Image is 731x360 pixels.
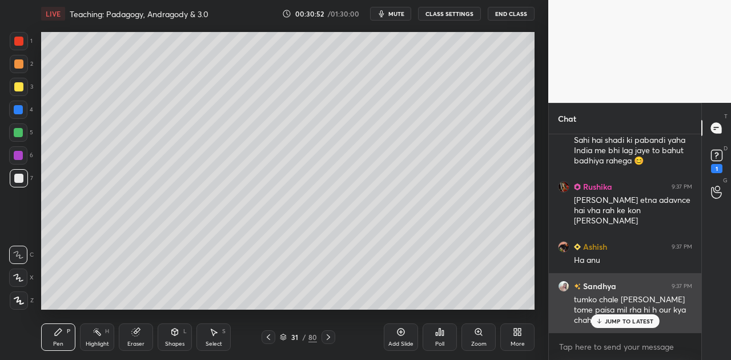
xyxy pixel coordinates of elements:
[574,283,581,290] img: no-rating-badge.077c3623.svg
[308,332,317,342] div: 80
[70,9,208,19] h4: Teaching: Padagogy, Andragody & 3.0
[558,181,569,193] img: b449d3975a674fa8ba0fc7846e0f1c22.jpg
[53,341,63,347] div: Pen
[10,55,33,73] div: 2
[574,183,581,190] img: Learner_Badge_pro_50a137713f.svg
[127,341,144,347] div: Eraser
[9,246,34,264] div: C
[574,243,581,250] img: Learner_Badge_beginner_1_8b307cf2a0.svg
[558,241,569,253] img: 19df86cd93404abc90c56ed0abe14730.jpg
[581,181,612,193] h6: Rushika
[388,341,413,347] div: Add Slide
[549,103,585,134] p: Chat
[605,318,654,325] p: JUMP TO LATEST
[488,7,535,21] button: End Class
[303,334,306,341] div: /
[435,341,444,347] div: Poll
[581,241,607,253] h6: Ashish
[41,7,65,21] div: LIVE
[9,101,33,119] div: 4
[105,329,109,334] div: H
[672,283,692,290] div: 9:37 PM
[222,329,226,334] div: S
[10,291,34,310] div: Z
[165,341,184,347] div: Shapes
[67,329,70,334] div: P
[10,78,33,96] div: 3
[418,7,481,21] button: CLASS SETTINGS
[672,243,692,250] div: 9:37 PM
[711,164,722,173] div: 1
[558,281,569,292] img: 8045056527a6416d9311474ced1a6b98.jpg
[9,123,33,142] div: 5
[724,112,728,121] p: T
[10,169,33,187] div: 7
[9,146,33,165] div: 6
[549,134,701,333] div: grid
[370,7,411,21] button: mute
[206,341,222,347] div: Select
[574,135,692,167] div: Sahi hai shadi ki pabandi yaha India me bhi lag jaye to bahut badhiya rahega 😊
[724,144,728,153] p: D
[574,294,692,326] div: tumko chale [PERSON_NAME] tome paisa mil rha hi h our kya chahiye .haha
[574,255,692,266] div: Ha anu
[471,341,487,347] div: Zoom
[10,32,33,50] div: 1
[574,195,692,227] div: [PERSON_NAME] etna adavnce hai vha rah ke kon [PERSON_NAME]
[388,10,404,18] span: mute
[9,269,34,287] div: X
[723,176,728,185] p: G
[581,280,616,292] h6: Sandhya
[289,334,300,341] div: 31
[183,329,187,334] div: L
[672,183,692,190] div: 9:37 PM
[511,341,525,347] div: More
[86,341,109,347] div: Highlight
